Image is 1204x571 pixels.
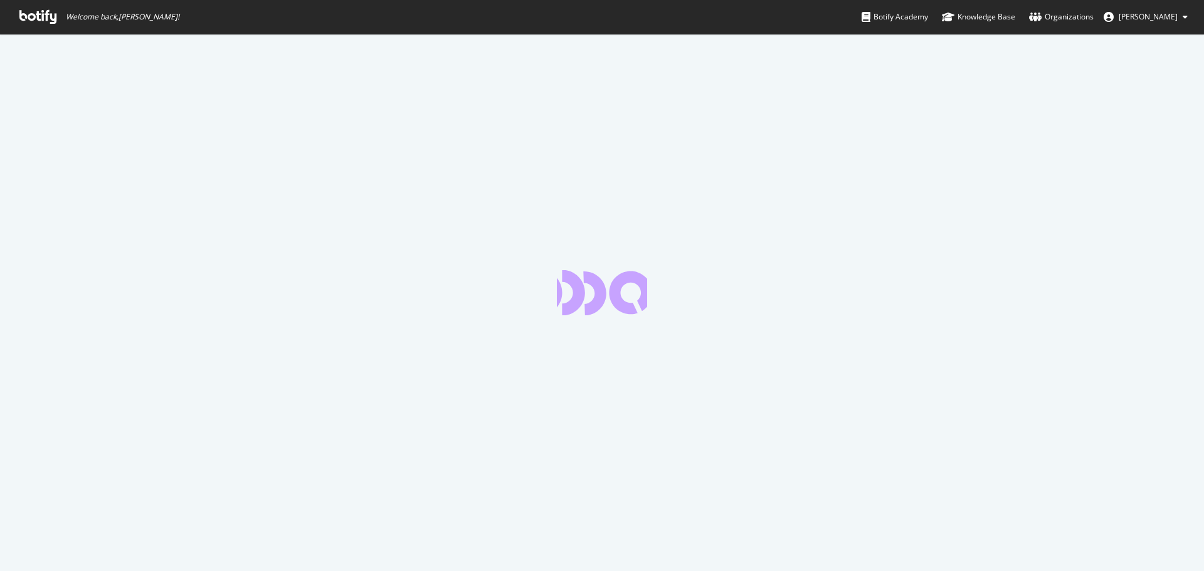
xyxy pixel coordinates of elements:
span: Welcome back, [PERSON_NAME] ! [66,12,179,22]
span: Anja Alling [1119,11,1178,22]
div: Organizations [1029,11,1094,23]
button: [PERSON_NAME] [1094,7,1198,27]
div: Botify Academy [862,11,928,23]
div: Knowledge Base [942,11,1015,23]
div: animation [557,270,647,315]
